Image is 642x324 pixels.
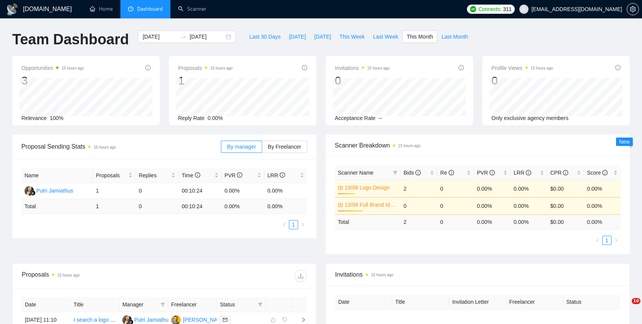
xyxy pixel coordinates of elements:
a: setting [627,6,639,12]
time: 15 hours ago [398,144,420,148]
th: Invitation Letter [449,295,506,309]
span: info-circle [302,65,307,70]
td: 0 [136,183,178,199]
span: 311 [503,5,511,13]
span: crown [338,202,343,207]
span: info-circle [563,170,568,175]
span: crown [338,185,343,190]
td: $0.00 [547,197,584,214]
span: filter [258,302,263,307]
td: 2 [400,214,437,229]
span: Profile Views [491,63,553,73]
span: left [595,238,600,243]
span: Reply Rate [178,115,204,121]
td: 0.00% [584,197,621,214]
td: 0.00 % [584,214,621,229]
span: By manager [227,144,256,150]
span: Proposals [96,171,127,180]
span: filter [160,302,165,307]
td: 0.00% [511,197,547,214]
span: Only exclusive agency members [491,115,569,121]
span: right [300,222,305,227]
th: Title [71,297,120,312]
span: [DATE] [289,32,306,41]
td: 0 [437,197,474,214]
span: Invitations [335,270,620,279]
span: info-circle [415,170,421,175]
button: setting [627,3,639,15]
button: left [280,220,289,229]
td: 0.00% [474,197,511,214]
span: Time [182,172,200,178]
button: left [593,236,602,245]
div: [PERSON_NAME] [183,316,227,324]
span: Last 30 Days [249,32,280,41]
span: LRR [514,170,531,176]
td: Total [335,214,400,229]
a: homeHome [90,6,113,12]
button: This Week [335,31,369,43]
button: [DATE] [285,31,310,43]
div: Putri Jamiathus [134,316,171,324]
span: Relevance [21,115,47,121]
span: 10 [632,298,640,304]
th: Date [22,297,71,312]
span: Last Month [441,32,468,41]
td: 00:10:24 [178,199,221,214]
span: By Freelancer [268,144,301,150]
span: info-circle [280,172,285,178]
button: This Month [402,31,437,43]
div: 0 [491,73,553,88]
li: Next Page [611,236,621,245]
span: LRR [267,172,285,178]
td: 0 [136,199,178,214]
td: $0.00 [547,180,584,197]
a: 1 [289,220,298,229]
div: 1 [178,73,233,88]
button: Last 30 Days [245,31,285,43]
span: Opportunities [21,63,84,73]
span: 0.00% [208,115,223,121]
button: Last Month [437,31,472,43]
td: 0.00 % [264,199,307,214]
span: Bids [404,170,421,176]
td: 0.00 % [474,214,511,229]
img: upwork-logo.png [470,6,476,12]
td: Total [21,199,93,214]
time: 15 hours ago [367,66,389,70]
iframe: Intercom live chat [616,298,634,316]
td: 00:10:24 [178,183,221,199]
div: 3 [21,73,84,88]
span: Last Week [373,32,398,41]
span: info-circle [195,172,200,178]
span: right [295,317,306,322]
h1: Team Dashboard [12,31,129,49]
span: filter [256,299,264,310]
th: Proposals [93,168,136,183]
a: searchScanner [178,6,206,12]
div: 0 [335,73,389,88]
span: PVR [477,170,495,176]
td: 0 [400,197,437,214]
time: 15 hours ago [62,66,84,70]
span: Invitations [335,63,389,73]
span: 100% [50,115,63,121]
span: Replies [139,171,170,180]
span: filter [159,299,167,310]
td: 0.00% [474,180,511,197]
span: Connects: [478,5,501,13]
th: Date [335,295,392,309]
td: 0.00% [584,180,621,197]
time: 15 hours ago [94,145,116,149]
img: logo [6,3,18,16]
th: Replies [136,168,178,183]
td: 1 [93,183,136,199]
td: 0.00 % [222,199,264,214]
span: Re [440,170,454,176]
td: 0 [437,180,474,197]
span: Proposal Sending Stats [21,142,221,151]
span: download [295,273,306,279]
span: [DATE] [314,32,331,41]
li: Previous Page [280,220,289,229]
th: Freelancer [506,295,563,309]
